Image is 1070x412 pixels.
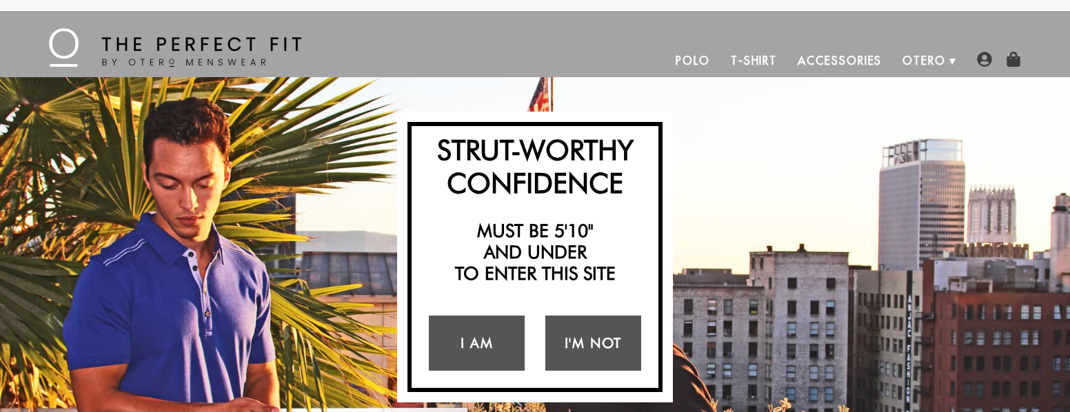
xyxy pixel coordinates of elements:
h2: Strut-Worthy Confidence [418,133,652,199]
img: user-account-icon.png [977,52,992,67]
img: The Perfect Fit - by Otero Menswear - Logo [49,28,301,67]
a: I'm Not [545,316,641,371]
a: T-Shirt [720,44,787,77]
h2: Must be 5'10" and under to enter this site [418,220,652,285]
a: Polo [665,44,720,77]
a: Accessories [787,44,892,77]
img: shopping-bag-icon.png [1006,52,1021,67]
a: Otero [892,44,956,77]
a: I Am [429,316,525,371]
